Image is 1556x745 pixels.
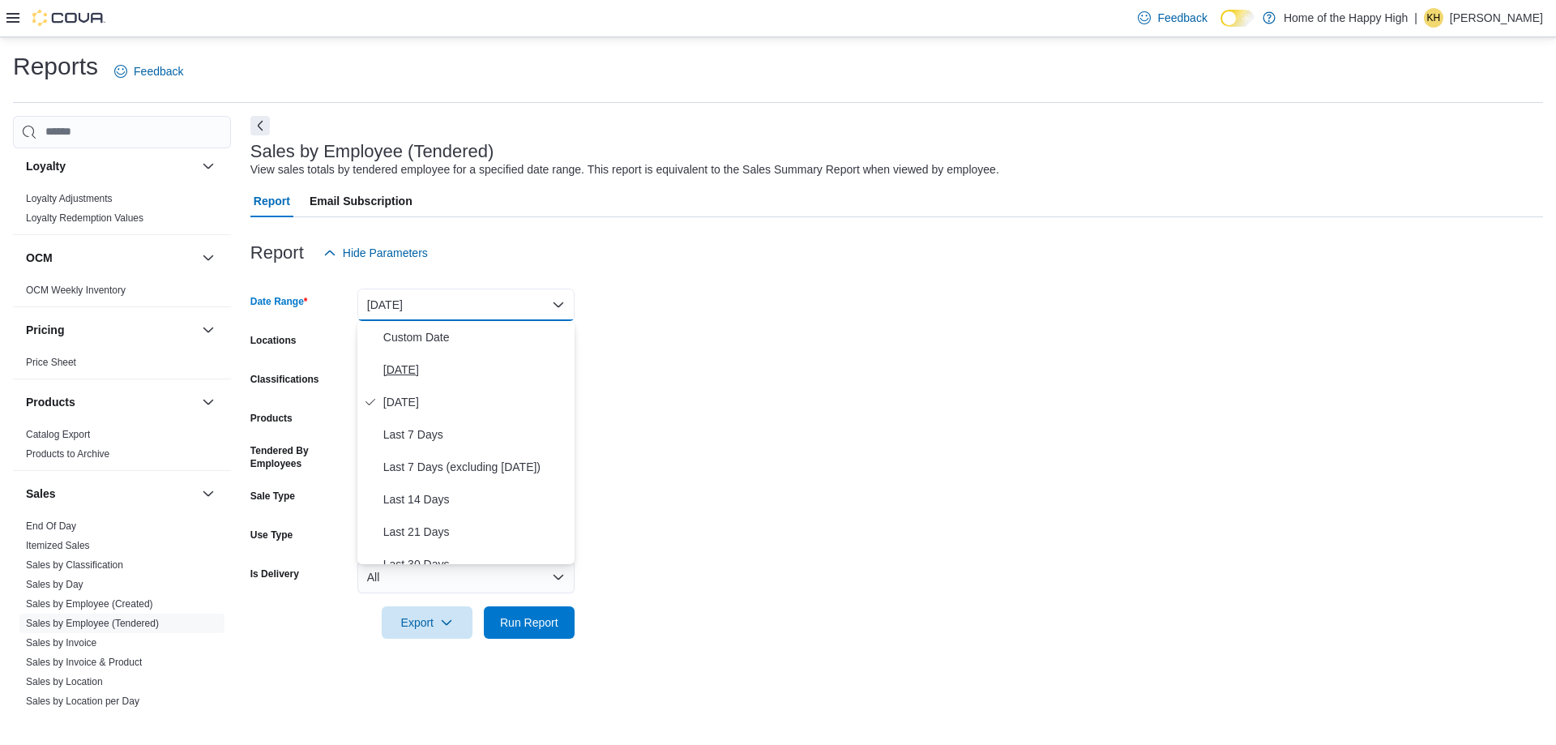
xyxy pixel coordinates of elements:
[26,212,143,225] span: Loyalty Redemption Values
[134,63,183,79] span: Feedback
[26,429,90,440] a: Catalog Export
[310,185,413,217] span: Email Subscription
[250,334,297,347] label: Locations
[13,280,231,306] div: OCM
[26,696,139,707] a: Sales by Location per Day
[13,50,98,83] h1: Reports
[199,320,218,340] button: Pricing
[26,158,195,174] button: Loyalty
[343,245,428,261] span: Hide Parameters
[357,289,575,321] button: [DATE]
[26,520,76,533] span: End Of Day
[250,373,319,386] label: Classifications
[26,158,66,174] h3: Loyalty
[26,637,96,649] a: Sales by Invoice
[26,285,126,296] a: OCM Weekly Inventory
[26,250,195,266] button: OCM
[383,425,568,444] span: Last 7 Days
[250,412,293,425] label: Products
[383,554,568,574] span: Last 30 Days
[26,356,76,369] span: Price Sheet
[1131,2,1213,34] a: Feedback
[250,490,295,503] label: Sale Type
[26,597,153,610] span: Sales by Employee (Created)
[1220,10,1255,27] input: Dark Mode
[1157,10,1207,26] span: Feedback
[391,606,463,639] span: Export
[250,444,351,470] label: Tendered By Employees
[199,248,218,268] button: OCM
[26,675,103,688] span: Sales by Location
[26,428,90,441] span: Catalog Export
[26,322,195,338] button: Pricing
[26,559,123,571] a: Sales by Classification
[26,250,53,266] h3: OCM
[199,484,218,503] button: Sales
[26,193,113,204] a: Loyalty Adjustments
[26,617,159,630] span: Sales by Employee (Tendered)
[383,490,568,509] span: Last 14 Days
[1424,8,1443,28] div: Katrina Huhtala
[250,567,299,580] label: Is Delivery
[26,486,56,502] h3: Sales
[1450,8,1543,28] p: [PERSON_NAME]
[26,486,195,502] button: Sales
[357,321,575,564] div: Select listbox
[26,322,64,338] h3: Pricing
[199,392,218,412] button: Products
[13,189,231,234] div: Loyalty
[26,539,90,552] span: Itemized Sales
[1427,8,1441,28] span: KH
[250,161,999,178] div: View sales totals by tendered employee for a specified date range. This report is equivalent to t...
[383,457,568,477] span: Last 7 Days (excluding [DATE])
[357,561,575,593] button: All
[1414,8,1417,28] p: |
[250,243,304,263] h3: Report
[26,540,90,551] a: Itemized Sales
[382,606,472,639] button: Export
[26,579,83,590] a: Sales by Day
[26,618,159,629] a: Sales by Employee (Tendered)
[108,55,190,88] a: Feedback
[26,656,142,669] span: Sales by Invoice & Product
[26,394,75,410] h3: Products
[500,614,558,631] span: Run Report
[26,598,153,610] a: Sales by Employee (Created)
[250,142,494,161] h3: Sales by Employee (Tendered)
[26,636,96,649] span: Sales by Invoice
[26,192,113,205] span: Loyalty Adjustments
[26,448,109,460] a: Products to Archive
[254,185,290,217] span: Report
[317,237,434,269] button: Hide Parameters
[32,10,105,26] img: Cova
[383,328,568,347] span: Custom Date
[383,392,568,412] span: [DATE]
[26,520,76,532] a: End Of Day
[26,559,123,572] span: Sales by Classification
[26,394,195,410] button: Products
[13,353,231,379] div: Pricing
[26,284,126,297] span: OCM Weekly Inventory
[26,357,76,368] a: Price Sheet
[199,156,218,176] button: Loyalty
[26,212,143,224] a: Loyalty Redemption Values
[13,425,231,470] div: Products
[484,606,575,639] button: Run Report
[1284,8,1408,28] p: Home of the Happy High
[26,695,139,708] span: Sales by Location per Day
[383,360,568,379] span: [DATE]
[250,116,270,135] button: Next
[26,447,109,460] span: Products to Archive
[250,529,293,542] label: Use Type
[383,522,568,542] span: Last 21 Days
[250,295,308,308] label: Date Range
[26,578,83,591] span: Sales by Day
[26,657,142,668] a: Sales by Invoice & Product
[26,676,103,687] a: Sales by Location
